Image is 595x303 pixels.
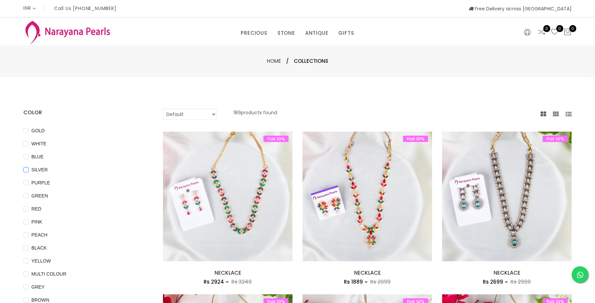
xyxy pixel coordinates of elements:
span: Collections [294,57,328,65]
a: 0 [538,28,546,37]
span: GREY [29,283,47,291]
span: RED [29,205,44,212]
span: PEACH [29,231,50,239]
span: flat 10% [263,136,288,142]
a: NECKLACE [354,269,381,277]
span: Rs 3249 [231,278,252,285]
span: YELLOW [29,257,53,265]
span: BLUE [29,153,46,160]
span: 0 [569,25,576,32]
span: flat 10% [543,136,568,142]
a: ANTIQUE [305,28,329,38]
span: flat 10% [403,136,428,142]
span: / [286,57,289,65]
a: NECKLACE [214,269,241,277]
a: PRECIOUS [241,28,267,38]
span: Rs 2999 [511,278,531,285]
span: Rs 2099 [370,278,391,285]
a: 0 [551,28,559,37]
span: Rs 2924 [204,278,224,285]
span: Rs 2699 [483,278,503,285]
button: 0 [564,28,572,37]
a: NECKLACE [493,269,521,277]
a: GIFTS [338,28,354,38]
h4: COLOR [23,109,143,117]
span: Free Delivery across [GEOGRAPHIC_DATA] [469,5,572,12]
span: GOLD [29,127,47,134]
span: PINK [29,218,45,225]
span: 0 [543,25,550,32]
span: 0 [556,25,563,32]
span: MULTI COLOUR [29,270,69,278]
p: Call Us [PHONE_NUMBER] [54,6,117,11]
span: BLACK [29,244,49,252]
a: Home [267,57,281,64]
a: STONE [277,28,295,38]
span: SILVER [29,166,50,173]
span: Rs 1889 [344,278,363,285]
p: 189 products found [233,109,277,120]
span: GREEN [29,192,51,199]
span: WHITE [29,140,49,147]
span: PURPLE [29,179,53,186]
